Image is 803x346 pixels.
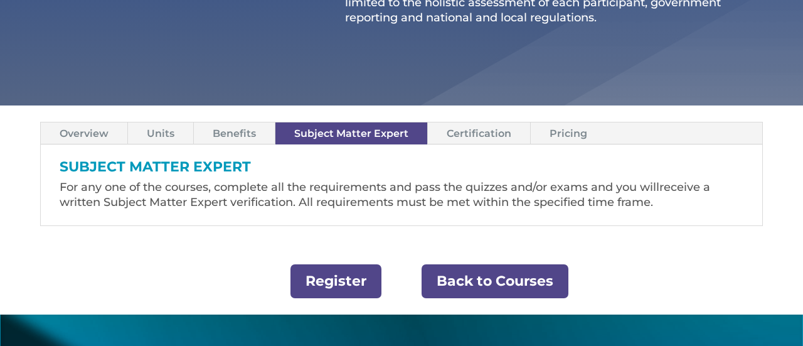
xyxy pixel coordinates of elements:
a: Overview [41,122,127,144]
a: Pricing [531,122,606,144]
a: Benefits [194,122,275,144]
a: Back to Courses [422,264,568,299]
a: Certification [428,122,530,144]
h3: Subject Matter Expert [60,160,743,180]
a: Units [128,122,193,144]
a: Subject Matter Expert [275,122,427,144]
a: Register [290,264,381,299]
p: For any one of the courses, complete all the requirements and pass the quizzes and/or exams and y... [60,180,743,210]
